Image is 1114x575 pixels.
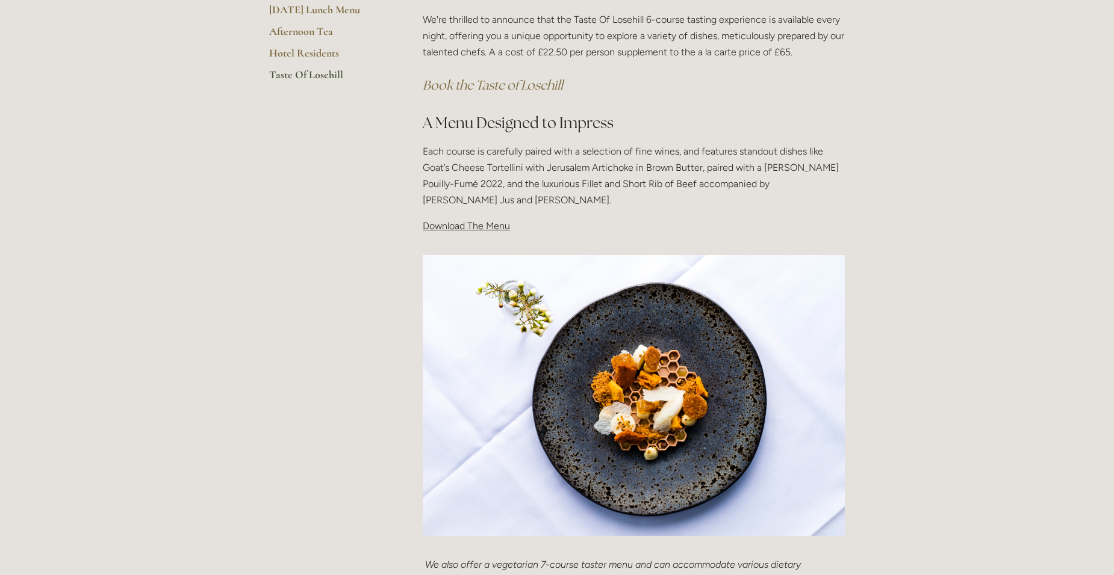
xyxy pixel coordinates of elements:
p: Each course is carefully paired with a selection of fine wines, and features standout dishes like... [423,143,845,209]
a: Hotel Residents [269,46,384,68]
a: [DATE] Lunch Menu [269,3,384,25]
span: Download The Menu [423,220,510,232]
p: We're thrilled to announce that the Taste Of Losehill 6-course tasting experience is available ev... [423,11,845,61]
a: Taste Of Losehill [269,68,384,90]
a: Book the Taste of Losehill [423,77,563,93]
a: Afternoon Tea [269,25,384,46]
h2: A Menu Designed to Impress [423,112,845,134]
